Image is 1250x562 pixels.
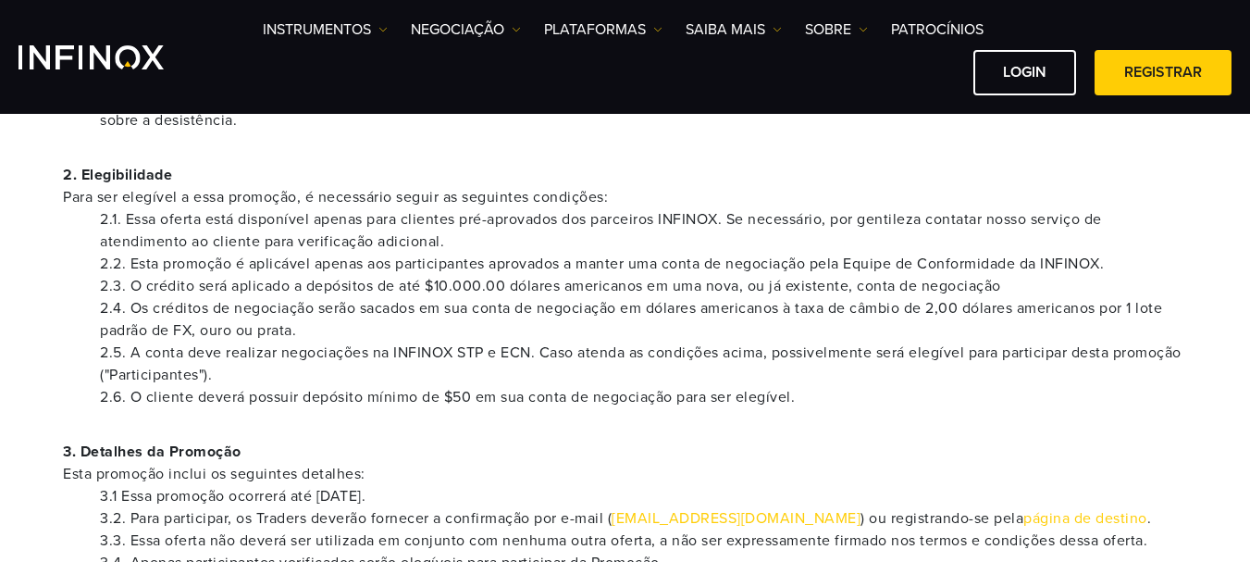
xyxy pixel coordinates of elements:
[63,186,1187,208] span: Para ser elegível a essa promoção, é necessário seguir as seguintes condições:
[63,463,1187,485] span: Esta promoção inclui os seguintes detalhes:
[100,208,1187,253] li: 2.1. Essa oferta está disponível apenas para clientes pré-aprovados dos parceiros INFINOX. Se nec...
[100,507,1187,530] li: 3.2. Para participar, os Traders deverão fornecer a confirmação por e-mail ( ) ou registrando-se ...
[1095,50,1231,95] a: Registrar
[973,50,1076,95] a: Login
[63,164,1187,208] p: 2. Elegibilidade
[63,441,1187,485] p: 3. Detalhes da Promoção
[100,275,1187,297] li: 2.3. O crédito será aplicado a depósitos de até $10.000.00 dólares americanos em uma nova, ou já ...
[100,342,1187,386] li: 2.5. A conta deve realizar negociações na INFINOX STP e ECN. Caso atenda as condições acima, poss...
[544,19,662,41] a: PLATAFORMAS
[100,386,1187,408] li: 2.6. O cliente deverá possuir depósito mínimo de $50 em sua conta de negociação para ser elegível.
[612,509,860,528] a: [EMAIL_ADDRESS][DOMAIN_NAME]
[891,19,984,41] a: Patrocínios
[100,297,1187,342] li: 2.4. Os créditos de negociação serão sacados em sua conta de negociação em dólares americanos à t...
[411,19,521,41] a: NEGOCIAÇÃO
[100,485,1187,507] li: 3.1 Essa promoção ocorrerá até [DATE].
[100,530,1187,552] li: 3.3. Essa oferta não deverá ser utilizada em conjunto com nenhuma outra oferta, a não ser express...
[100,253,1187,275] li: 2.2. Esta promoção é aplicável apenas aos participantes aprovados a manter uma conta de negociaçã...
[1023,509,1147,528] a: página de destino
[263,19,388,41] a: Instrumentos
[19,45,207,69] a: INFINOX Logo
[686,19,782,41] a: Saiba mais
[805,19,868,41] a: SOBRE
